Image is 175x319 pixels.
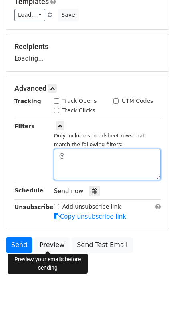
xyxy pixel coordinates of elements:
[6,237,32,253] a: Send
[14,42,161,51] h5: Recipients
[14,9,45,21] a: Load...
[8,254,88,274] div: Preview your emails before sending
[14,42,161,63] div: Loading...
[14,123,35,129] strong: Filters
[62,106,95,115] label: Track Clicks
[72,237,133,253] a: Send Test Email
[14,98,41,104] strong: Tracking
[54,213,126,220] a: Copy unsubscribe link
[14,84,161,93] h5: Advanced
[58,9,78,21] button: Save
[14,204,54,210] strong: Unsubscribe
[54,188,84,195] span: Send now
[122,97,153,105] label: UTM Codes
[34,237,70,253] a: Preview
[54,133,145,148] small: Only include spreadsheet rows that match the following filters:
[135,280,175,319] iframe: Chat Widget
[62,202,121,211] label: Add unsubscribe link
[14,187,43,194] strong: Schedule
[62,97,97,105] label: Track Opens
